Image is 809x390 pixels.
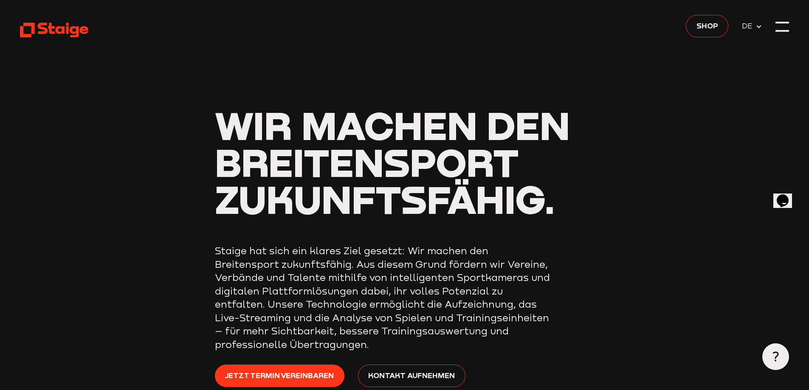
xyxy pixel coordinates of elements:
[215,365,344,387] a: Jetzt Termin vereinbaren
[368,370,455,382] span: Kontakt aufnehmen
[696,20,718,31] span: Shop
[215,244,555,351] p: Staige hat sich ein klares Ziel gesetzt: Wir machen den Breitensport zukunftsfähig. Aus diesem Gr...
[742,20,755,32] span: DE
[358,365,465,387] a: Kontakt aufnehmen
[225,370,334,382] span: Jetzt Termin vereinbaren
[686,15,728,37] a: Shop
[773,182,801,208] iframe: chat widget
[215,102,570,222] span: Wir machen den Breitensport zukunftsfähig.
